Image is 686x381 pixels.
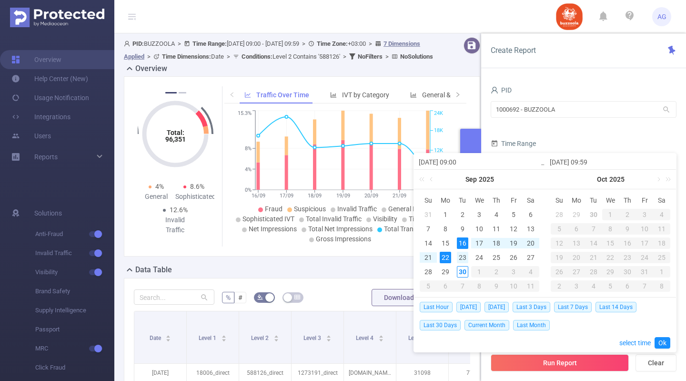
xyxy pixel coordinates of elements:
[420,280,437,292] div: 5
[474,237,485,249] div: 17
[457,252,468,263] div: 23
[179,92,186,93] button: 2
[505,280,522,292] div: 10
[437,250,454,265] td: September 22, 2025
[585,279,602,293] td: November 4, 2025
[488,280,505,292] div: 9
[10,8,104,27] img: Protected Media
[619,209,636,220] div: 2
[434,111,443,117] tspan: 24K
[551,279,568,293] td: November 2, 2025
[11,50,61,69] a: Overview
[11,69,88,88] a: Help Center (New)
[440,237,451,249] div: 15
[551,196,568,205] span: Su
[471,207,488,222] td: September 3, 2025
[619,196,636,205] span: Th
[366,40,375,47] span: >
[636,354,676,371] button: Clear
[585,196,602,205] span: Tu
[471,265,488,279] td: October 1, 2025
[471,280,488,292] div: 8
[568,193,585,207] th: Mon
[571,209,582,220] div: 29
[636,196,653,205] span: Fr
[251,193,265,199] tspan: 16/09
[422,91,541,99] span: General & Sophisticated IVT by Category
[568,250,585,265] td: October 20, 2025
[35,320,114,339] span: Passport
[242,53,272,60] b: Conditions :
[471,250,488,265] td: September 24, 2025
[317,40,348,47] b: Time Zone:
[568,280,585,292] div: 3
[474,209,485,220] div: 3
[488,279,505,293] td: October 9, 2025
[457,223,468,235] div: 9
[306,215,362,223] span: Total Invalid Traffic
[568,237,585,249] div: 13
[522,279,539,293] td: October 11, 2025
[619,236,636,250] td: October 16, 2025
[35,225,114,244] span: Anti-Fraud
[505,266,522,278] div: 3
[653,252,670,263] div: 25
[505,279,522,293] td: October 10, 2025
[636,265,653,279] td: October 31, 2025
[619,279,636,293] td: November 6, 2025
[249,225,297,233] span: Net Impressions
[585,252,602,263] div: 21
[457,237,468,249] div: 16
[505,222,522,236] td: September 12, 2025
[457,209,468,220] div: 2
[238,111,252,117] tspan: 15.3%
[551,265,568,279] td: October 26, 2025
[653,222,670,236] td: October 11, 2025
[585,193,602,207] th: Tue
[551,207,568,222] td: September 28, 2025
[585,265,602,279] td: October 28, 2025
[602,279,619,293] td: November 5, 2025
[471,222,488,236] td: September 10, 2025
[505,250,522,265] td: September 26, 2025
[505,207,522,222] td: September 5, 2025
[491,86,498,94] i: icon: user
[245,166,252,173] tspan: 4%
[454,222,471,236] td: September 9, 2025
[551,223,568,235] div: 5
[35,358,114,377] span: Click Fraud
[245,145,252,152] tspan: 8%
[471,236,488,250] td: September 17, 2025
[294,205,326,213] span: Suspicious
[585,236,602,250] td: October 14, 2025
[364,193,378,199] tspan: 20/09
[330,92,337,98] i: icon: bar-chart
[568,252,585,263] div: 20
[550,156,671,168] input: End date
[488,193,505,207] th: Thu
[423,237,434,249] div: 14
[437,265,454,279] td: September 29, 2025
[471,193,488,207] th: Wed
[653,193,670,207] th: Sat
[491,237,502,249] div: 18
[636,266,653,278] div: 31
[491,140,536,147] span: Time Range
[437,207,454,222] td: September 1, 2025
[437,193,454,207] th: Mon
[257,294,263,300] i: icon: bg-colors
[423,266,434,278] div: 28
[551,193,568,207] th: Sun
[653,266,670,278] div: 1
[505,193,522,207] th: Fri
[653,279,670,293] td: November 8, 2025
[299,40,308,47] span: >
[522,196,539,205] span: Sa
[423,223,434,235] div: 7
[226,294,231,301] span: %
[471,266,488,278] div: 1
[491,354,629,371] button: Run Report
[522,280,539,292] div: 11
[551,252,568,263] div: 19
[585,250,602,265] td: October 21, 2025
